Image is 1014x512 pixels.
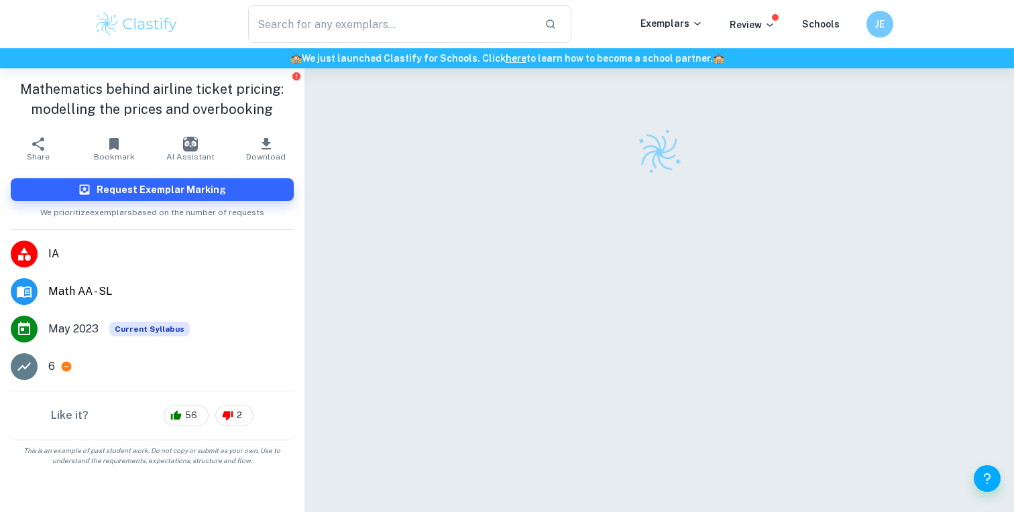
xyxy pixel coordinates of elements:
button: Report issue [292,71,302,81]
h6: Request Exemplar Marking [97,182,226,197]
span: Download [246,152,286,162]
button: Help and Feedback [974,465,1001,492]
span: Current Syllabus [109,322,190,336]
h6: We just launched Clastify for Schools. Click to learn how to become a school partner. [3,51,1011,66]
p: Review [730,17,775,32]
span: 56 [178,409,205,422]
div: 56 [164,405,209,426]
span: This is an example of past student work. Do not copy or submit as your own. Use to understand the... [5,446,299,466]
button: Bookmark [76,130,152,168]
h6: JE [872,17,888,31]
div: This exemplar is based on the current syllabus. Feel free to refer to it for inspiration/ideas wh... [109,322,190,336]
button: Download [228,130,304,168]
h1: Mathematics behind airline ticket pricing: modelling the prices and overbooking [11,79,294,119]
button: JE [866,11,893,38]
h6: Like it? [51,407,89,424]
p: 6 [48,359,55,375]
img: Clastify logo [629,122,689,182]
span: 🏫 [713,53,724,64]
a: Schools [802,19,840,29]
p: Exemplars [640,16,703,31]
button: AI Assistant [152,130,228,168]
span: 2 [229,409,249,422]
span: 🏫 [290,53,302,64]
span: IA [48,246,294,262]
span: May 2023 [48,321,99,337]
img: Clastify logo [94,11,179,38]
img: AI Assistant [183,137,198,151]
span: We prioritize exemplars based on the number of requests [40,201,264,218]
span: AI Assistant [166,152,215,162]
span: Math AA - SL [48,283,294,300]
div: 2 [215,405,253,426]
span: Bookmark [94,152,135,162]
a: here [506,53,526,64]
input: Search for any exemplars... [248,5,534,43]
button: Request Exemplar Marking [11,178,294,201]
span: Share [27,152,50,162]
